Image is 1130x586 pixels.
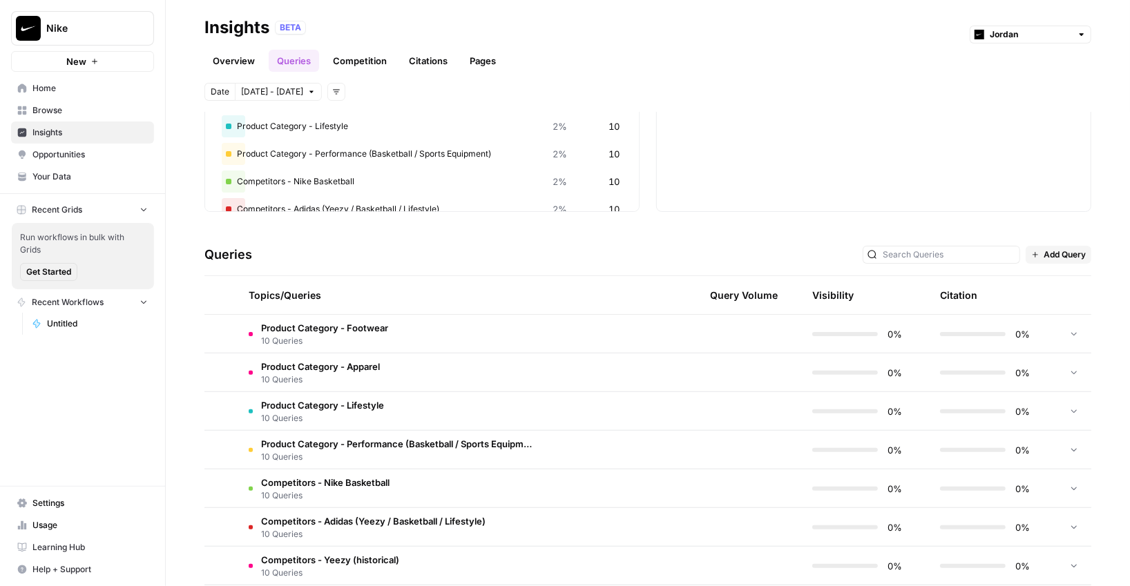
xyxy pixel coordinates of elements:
[32,148,148,161] span: Opportunities
[710,289,778,302] span: Query Volume
[269,50,319,72] a: Queries
[883,248,1015,262] input: Search Queries
[32,519,148,531] span: Usage
[401,50,456,72] a: Citations
[11,199,154,220] button: Recent Grids
[11,99,154,121] a: Browse
[46,21,130,35] span: Nike
[222,115,622,137] div: Product Category - Lifestyle
[11,51,154,72] button: New
[461,50,504,72] a: Pages
[241,86,303,98] span: [DATE] - [DATE]
[11,77,154,99] a: Home
[261,567,399,579] span: 10 Queries
[66,55,86,68] span: New
[1014,559,1030,573] span: 0%
[275,21,306,35] div: BETA
[886,404,902,418] span: 0%
[886,443,902,457] span: 0%
[261,398,384,412] span: Product Category - Lifestyle
[261,489,390,502] span: 10 Queries
[261,321,388,335] span: Product Category - Footwear
[261,528,486,540] span: 10 Queries
[886,366,902,380] span: 0%
[16,16,41,41] img: Nike Logo
[261,373,380,386] span: 10 Queries
[11,292,154,313] button: Recent Workflows
[886,559,902,573] span: 0%
[11,514,154,536] a: Usage
[609,119,620,133] span: 10
[1014,520,1030,534] span: 0%
[609,202,620,216] span: 10
[32,541,148,554] span: Learning Hub
[1014,366,1030,380] span: 0%
[609,147,620,161] span: 10
[1014,404,1030,418] span: 0%
[11,492,154,514] a: Settings
[11,558,154,580] button: Help + Support
[32,126,148,139] span: Insights
[1014,443,1030,457] span: 0%
[32,170,148,183] span: Your Data
[261,360,380,373] span: Product Category - Apparel
[211,86,229,98] span: Date
[261,514,486,528] span: Competitors - Adidas (Yeezy / Basketball / Lifestyle)
[222,143,622,165] div: Product Category - Performance (Basketball / Sports Equipment)
[940,276,977,314] div: Citation
[261,412,384,424] span: 10 Queries
[32,497,148,509] span: Settings
[261,335,388,347] span: 10 Queries
[609,175,620,188] span: 10
[222,170,622,193] div: Competitors - Nike Basketball
[325,50,395,72] a: Competition
[990,28,1071,41] input: Jordan
[553,175,567,188] span: 2%
[886,520,902,534] span: 0%
[11,144,154,166] a: Opportunities
[11,121,154,144] a: Insights
[261,437,535,451] span: Product Category - Performance (Basketball / Sports Equipment)
[204,17,269,39] div: Insights
[11,166,154,188] a: Your Data
[222,198,622,220] div: Competitors - Adidas (Yeezy / Basketball / Lifestyle)
[47,318,148,330] span: Untitled
[553,119,567,133] span: 2%
[11,536,154,558] a: Learning Hub
[261,451,535,463] span: 10 Queries
[11,11,154,46] button: Workspace: Nike
[204,50,263,72] a: Overview
[20,263,77,281] button: Get Started
[20,231,146,256] span: Run workflows in bulk with Grids
[812,289,854,302] div: Visibility
[1014,482,1030,496] span: 0%
[32,296,104,309] span: Recent Workflows
[204,245,252,264] h3: Queries
[553,147,567,161] span: 2%
[261,476,390,489] span: Competitors - Nike Basketball
[32,82,148,95] span: Home
[32,204,82,216] span: Recent Grids
[886,482,902,496] span: 0%
[1014,327,1030,341] span: 0%
[32,563,148,576] span: Help + Support
[886,327,902,341] span: 0%
[1044,248,1086,261] span: Add Query
[26,313,154,335] a: Untitled
[26,266,71,278] span: Get Started
[32,104,148,117] span: Browse
[1026,246,1091,264] button: Add Query
[249,276,535,314] div: Topics/Queries
[553,202,567,216] span: 2%
[261,553,399,567] span: Competitors - Yeezy (historical)
[235,83,322,101] button: [DATE] - [DATE]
